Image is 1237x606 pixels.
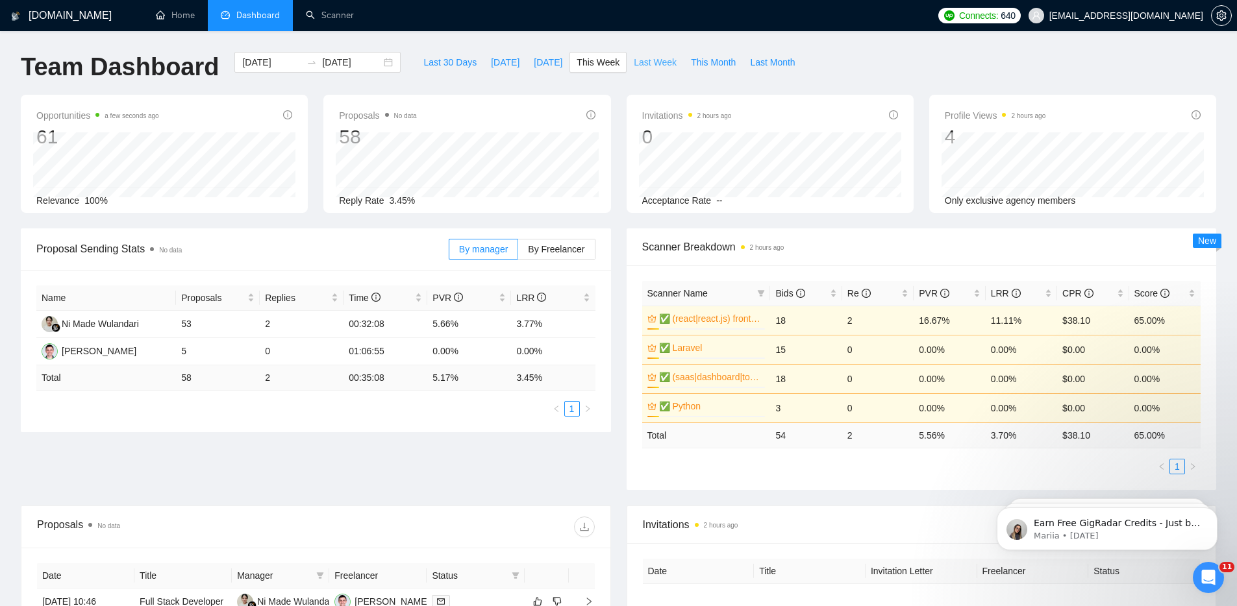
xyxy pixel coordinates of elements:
td: 0.00% [1129,364,1201,393]
iframe: Intercom notifications message [977,480,1237,571]
a: NMNi Made Wulandari [237,596,334,606]
span: left [553,405,560,413]
input: End date [322,55,381,69]
span: This Month [691,55,736,69]
td: 2 [260,365,344,391]
button: Last Week [627,52,684,73]
td: 3.77% [511,311,595,338]
td: 5.66% [427,311,511,338]
a: ✅ Python [659,399,763,413]
img: upwork-logo.png [944,10,955,21]
th: Manager [232,563,329,588]
th: Name [36,285,176,311]
td: 0.00% [511,338,595,365]
th: Date [643,559,755,584]
span: -- [716,195,722,206]
td: 15 [770,335,842,364]
span: This Week [577,55,619,69]
td: 2 [842,306,914,335]
span: info-circle [537,293,546,302]
td: 0.00% [1129,393,1201,422]
span: info-circle [371,293,381,302]
li: 1 [1169,459,1185,474]
li: 1 [564,401,580,417]
div: 58 [339,125,416,149]
span: Proposal Sending Stats [36,241,449,257]
td: 54 [770,422,842,448]
span: right [584,405,592,413]
span: 640 [1001,8,1015,23]
span: crown [647,343,656,352]
a: EP[PERSON_NAME] [42,345,136,356]
span: Scanner Name [647,288,708,298]
span: Status [432,568,506,583]
td: 0 [842,364,914,393]
span: info-circle [1084,289,1093,298]
button: right [580,401,595,417]
li: Previous Page [1154,459,1169,474]
td: 18 [770,306,842,335]
th: Replies [260,285,344,311]
time: 2 hours ago [704,522,738,529]
span: Profile Views [945,108,1046,123]
span: dashboard [221,10,230,19]
td: $38.10 [1057,306,1129,335]
span: right [574,597,594,606]
td: $0.00 [1057,393,1129,422]
td: $0.00 [1057,335,1129,364]
a: EP[PERSON_NAME] [334,596,429,606]
td: 53 [176,311,260,338]
span: setting [1212,10,1231,21]
span: Invitations [643,516,1201,533]
button: Last 30 Days [416,52,484,73]
span: New [1198,236,1216,246]
span: filter [512,572,519,579]
th: Proposals [176,285,260,311]
span: Dashboard [236,10,280,21]
button: This Month [684,52,743,73]
td: 0.00% [914,335,985,364]
span: Opportunities [36,108,159,123]
span: info-circle [1012,289,1021,298]
td: Total [36,365,176,391]
span: CPR [1062,288,1093,298]
span: info-circle [586,110,595,119]
span: crown [647,372,656,382]
span: mail [437,598,445,605]
li: Next Page [580,401,595,417]
button: [DATE] [484,52,527,73]
a: searchScanner [306,10,354,21]
span: Last 30 Days [423,55,477,69]
span: [DATE] [491,55,519,69]
span: filter [314,566,327,585]
th: Title [134,563,232,588]
td: 2 [842,422,914,448]
span: user [1032,11,1041,20]
img: logo [11,6,20,27]
button: download [574,516,595,537]
span: Proposals [181,291,245,305]
td: 65.00 % [1129,422,1201,448]
td: 0 [842,335,914,364]
input: Start date [242,55,301,69]
th: Invitation Letter [866,559,977,584]
td: 0.00% [986,335,1057,364]
span: filter [316,572,324,579]
a: homeHome [156,10,195,21]
div: Ni Made Wulandari [62,317,139,331]
td: 0.00% [427,338,511,365]
td: 58 [176,365,260,391]
span: info-circle [283,110,292,119]
h1: Team Dashboard [21,52,219,82]
div: [PERSON_NAME] [62,344,136,358]
img: NM [42,316,58,332]
span: No data [159,247,182,254]
time: 2 hours ago [1011,112,1045,119]
th: Title [754,559,866,584]
span: download [575,522,594,532]
span: crown [647,402,656,411]
span: 100% [84,195,108,206]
